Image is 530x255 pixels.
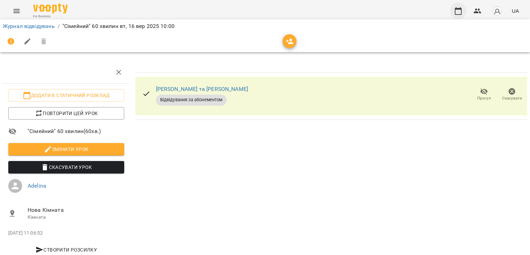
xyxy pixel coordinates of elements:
button: UA [509,4,522,17]
span: Відвідування за абонементом [156,97,227,103]
img: Voopty Logo [33,3,68,13]
a: Журнал відвідувань [3,23,55,29]
p: "Сімейний" 60 хвилин вт, 16 вер 2025 10:00 [62,22,175,30]
button: Menu [8,3,25,19]
p: [DATE] 11:06:52 [8,230,124,237]
li: / [58,22,60,30]
span: Скасувати [502,95,522,101]
span: Прогул [477,95,491,101]
p: Кімната [28,214,124,221]
span: For Business [33,14,68,19]
span: Створити розсилку [11,246,121,254]
span: Повторити цей урок [14,109,119,117]
span: Додати в статичний розклад [14,91,119,100]
span: Нова Кімната [28,206,124,214]
button: Додати в статичний розклад [8,89,124,102]
button: Скасувати [498,85,526,104]
span: Скасувати Урок [14,163,119,171]
a: [PERSON_NAME] та [PERSON_NAME] [156,86,248,92]
span: Змінити урок [14,145,119,153]
span: UA [512,7,519,15]
a: Adelina [28,182,46,189]
button: Повторити цей урок [8,107,124,120]
img: avatar_s.png [492,6,502,16]
button: Скасувати Урок [8,161,124,173]
span: "Сімейний" 60 хвилин ( 60 хв. ) [28,127,124,135]
button: Прогул [470,85,498,104]
button: Змінити урок [8,143,124,155]
nav: breadcrumb [3,22,527,30]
